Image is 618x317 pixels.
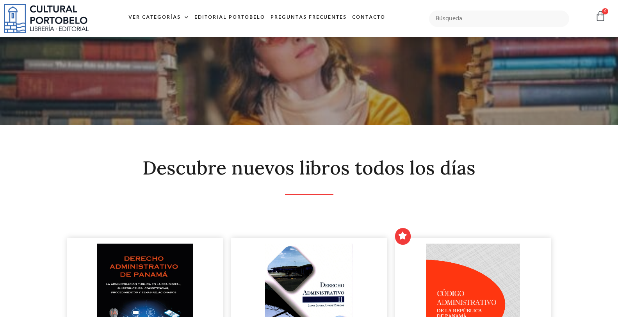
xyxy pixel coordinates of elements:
input: Búsqueda [429,11,569,27]
h2: Descubre nuevos libros todos los días [67,158,551,178]
a: Ver Categorías [126,9,192,26]
a: Editorial Portobelo [192,9,268,26]
a: 0 [595,11,606,22]
span: 0 [602,8,608,14]
a: Contacto [349,9,388,26]
a: Preguntas frecuentes [268,9,349,26]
